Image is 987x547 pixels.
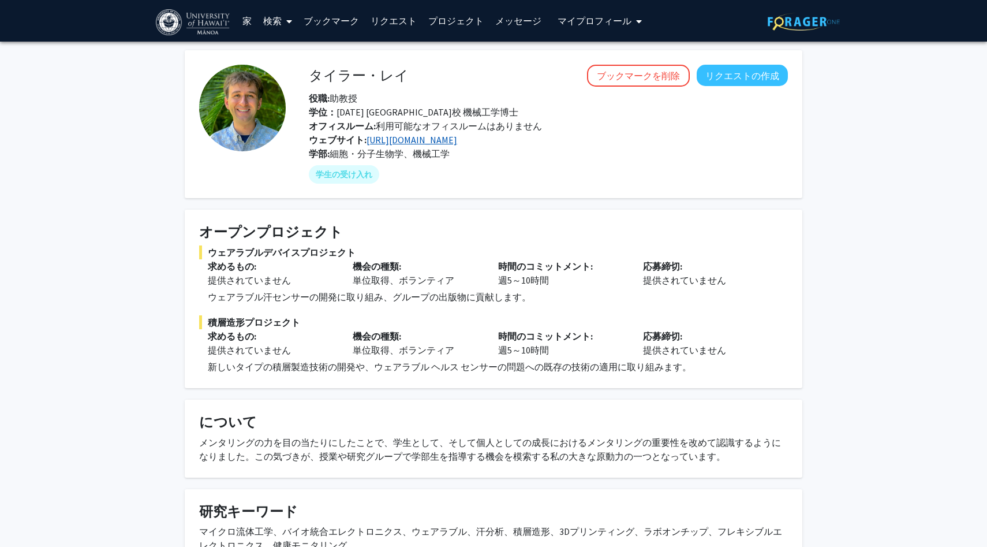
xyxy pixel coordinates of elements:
[298,1,365,41] a: ブックマーク
[199,437,781,462] font: メンタリングの力を目の当たりにしたことで、学生として、そして個人としての成長におけるメンタリングの重要性を改めて認識するようになりました。この気づきが、授業や研究グループで学部生を指導する機会を...
[309,92,330,104] font: 役職:
[371,15,417,27] font: リクエスト
[208,247,356,258] font: ウェアラブルデバイスプロジェクト
[309,120,376,132] font: オフィスルーム:
[643,274,726,286] font: 提供されていません
[643,330,682,342] font: 応募締切:
[498,344,549,356] font: 週5～10時間
[208,317,300,328] font: 積層造形プロジェクト
[199,503,298,520] font: 研究キーワード
[353,344,454,356] font: 単位取得、ボランティア
[208,361,691,373] font: 新しいタイプの積層製造技術の開発や、ウェアラブル ヘルス センサーの問題への既存の技術の適用に取り組みます。
[365,1,423,41] a: リクエスト
[367,134,457,146] font: [URL][DOMAIN_NAME]
[576,15,631,27] font: プロフィール
[558,15,576,27] font: マイ
[208,344,291,356] font: 提供されていません
[337,106,518,118] font: [DATE] [GEOGRAPHIC_DATA]校 機械工学博士
[705,70,779,81] font: リクエストの作成
[498,261,593,272] font: 時間のコミットメント:
[208,330,256,342] font: 求めるもの:
[316,169,372,180] font: 学生の受け入れ
[208,274,291,286] font: 提供されていません
[498,330,593,342] font: 時間のコミットメント:
[309,66,409,84] font: タイラー・レイ
[199,65,286,151] img: プロフィール写真
[489,1,547,41] a: メッセージ
[237,1,257,41] a: 家
[9,495,49,538] iframe: チャット
[309,106,337,118] font: 学位：
[242,15,252,27] font: 家
[428,15,484,27] font: プロジェクト
[768,13,840,31] img: ForagerOneロゴ
[495,15,541,27] font: メッセージ
[643,344,726,356] font: 提供されていません
[156,9,232,35] img: ハワイ大学マノア校のロゴ
[376,120,542,132] font: 利用可能なオフィスルームはありません
[330,148,450,159] font: 細胞・分子生物学、機械工学
[199,413,257,431] font: について
[208,291,531,303] font: ウェアラブル汗センサーの開発に取り組み、グループの出版物に貢献します。
[353,274,454,286] font: 単位取得、ボランティア
[367,134,457,146] a: 新しいタブで開きます
[330,92,357,104] font: 助教授
[643,261,682,272] font: 応募締切:
[353,330,401,342] font: 機会の種類:
[304,15,359,27] font: ブックマーク
[309,148,330,159] font: 学部:
[263,15,282,27] font: 検索
[597,70,680,81] font: ブックマークを削除
[309,134,367,146] font: ウェブサイト:
[208,261,256,272] font: 求めるもの:
[697,65,788,86] button: Tyler Rayへのリクエスト作成
[199,223,343,241] font: オープンプロジェクト
[423,1,489,41] a: プロジェクト
[353,261,401,272] font: 機会の種類:
[587,65,690,87] button: ブックマークを削除
[498,274,549,286] font: 週5～10時間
